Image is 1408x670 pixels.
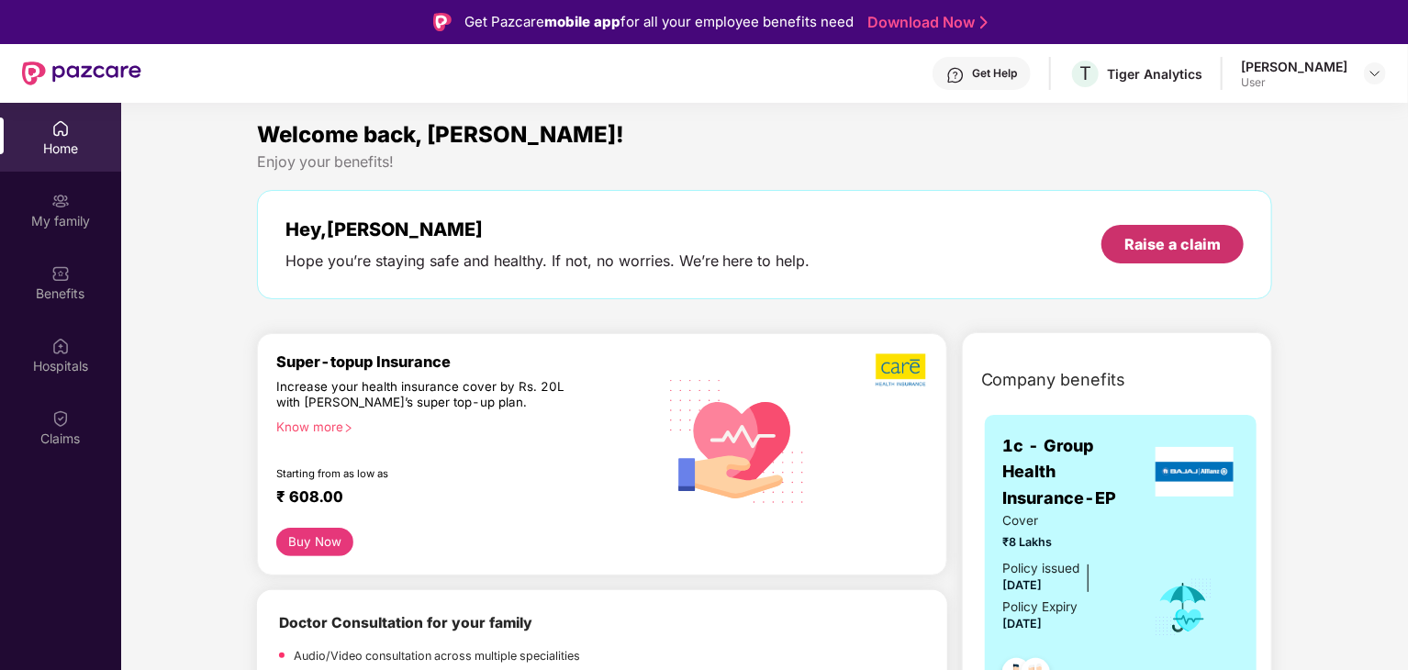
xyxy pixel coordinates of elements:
div: Starting from as low as [276,467,578,480]
div: Super-topup Insurance [276,352,656,371]
div: Policy issued [1003,559,1080,578]
div: Enjoy your benefits! [257,152,1273,172]
span: Cover [1003,511,1129,530]
img: svg+xml;base64,PHN2ZyBpZD0iQ2xhaW0iIHhtbG5zPSJodHRwOi8vd3d3LnczLm9yZy8yMDAwL3N2ZyIgd2lkdGg9IjIwIi... [51,409,70,428]
div: Tiger Analytics [1107,65,1202,83]
img: icon [1154,577,1213,638]
span: [DATE] [1003,578,1043,592]
span: 1c - Group Health Insurance-EP [1003,433,1151,511]
span: Company benefits [981,367,1126,393]
img: b5dec4f62d2307b9de63beb79f102df3.png [876,352,928,387]
div: Increase your health insurance cover by Rs. 20L with [PERSON_NAME]’s super top-up plan. [276,379,577,412]
div: Know more [276,419,645,432]
img: svg+xml;base64,PHN2ZyB4bWxucz0iaHR0cDovL3d3dy53My5vcmcvMjAwMC9zdmciIHhtbG5zOnhsaW5rPSJodHRwOi8vd3... [656,357,820,523]
img: New Pazcare Logo [22,61,141,85]
img: svg+xml;base64,PHN2ZyB3aWR0aD0iMjAiIGhlaWdodD0iMjAiIHZpZXdCb3g9IjAgMCAyMCAyMCIgZmlsbD0ibm9uZSIgeG... [51,192,70,210]
div: Get Pazcare for all your employee benefits need [464,11,854,33]
div: ₹ 608.00 [276,487,638,509]
img: insurerLogo [1156,447,1235,497]
div: [PERSON_NAME] [1241,58,1347,75]
img: svg+xml;base64,PHN2ZyBpZD0iRHJvcGRvd24tMzJ4MzIiIHhtbG5zPSJodHRwOi8vd3d3LnczLm9yZy8yMDAwL3N2ZyIgd2... [1368,66,1382,81]
a: Download Now [867,13,982,32]
button: Buy Now [276,528,354,556]
div: Get Help [972,66,1017,81]
strong: mobile app [544,13,620,30]
span: ₹8 Lakhs [1003,533,1129,552]
div: Policy Expiry [1003,597,1078,617]
img: svg+xml;base64,PHN2ZyBpZD0iQmVuZWZpdHMiIHhtbG5zPSJodHRwOi8vd3d3LnczLm9yZy8yMDAwL3N2ZyIgd2lkdGg9Ij... [51,264,70,283]
span: Welcome back, [PERSON_NAME]! [257,121,624,148]
div: Hope you’re staying safe and healthy. If not, no worries. We’re here to help. [285,251,810,271]
img: svg+xml;base64,PHN2ZyBpZD0iSG9zcGl0YWxzIiB4bWxucz0iaHR0cDovL3d3dy53My5vcmcvMjAwMC9zdmciIHdpZHRoPS... [51,337,70,355]
img: Stroke [980,13,988,32]
img: svg+xml;base64,PHN2ZyBpZD0iSGVscC0zMngzMiIgeG1sbnM9Imh0dHA6Ly93d3cudzMub3JnLzIwMDAvc3ZnIiB3aWR0aD... [946,66,965,84]
span: right [343,423,353,433]
img: Logo [433,13,452,31]
img: svg+xml;base64,PHN2ZyBpZD0iSG9tZSIgeG1sbnM9Imh0dHA6Ly93d3cudzMub3JnLzIwMDAvc3ZnIiB3aWR0aD0iMjAiIG... [51,119,70,138]
p: Audio/Video consultation across multiple specialities [294,647,580,665]
div: Raise a claim [1124,234,1221,254]
span: [DATE] [1003,617,1043,631]
b: Doctor Consultation for your family [279,614,532,631]
span: T [1079,62,1091,84]
div: Hey, [PERSON_NAME] [285,218,810,240]
div: User [1241,75,1347,90]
